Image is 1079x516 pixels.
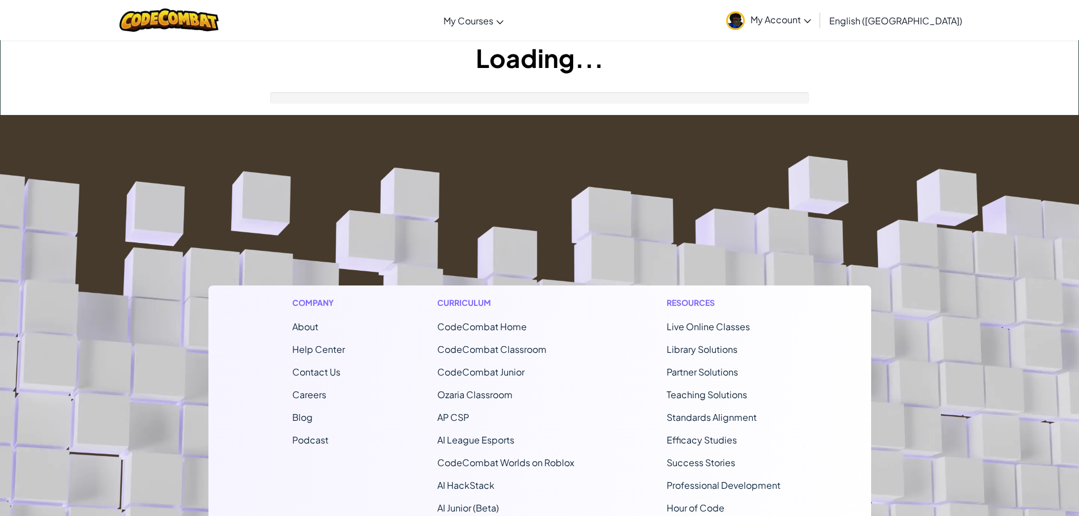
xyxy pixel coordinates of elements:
[824,5,968,36] a: English ([GEOGRAPHIC_DATA])
[667,297,787,309] h1: Resources
[667,411,757,423] a: Standards Alignment
[667,434,737,446] a: Efficacy Studies
[292,366,340,378] span: Contact Us
[437,297,574,309] h1: Curriculum
[292,434,329,446] a: Podcast
[437,434,514,446] a: AI League Esports
[667,343,737,355] a: Library Solutions
[292,411,313,423] a: Blog
[437,366,524,378] a: CodeCombat Junior
[443,15,493,27] span: My Courses
[292,297,345,309] h1: Company
[1,40,1078,75] h1: Loading...
[667,321,750,332] a: Live Online Classes
[667,366,738,378] a: Partner Solutions
[120,8,219,32] img: CodeCombat logo
[437,502,499,514] a: AI Junior (Beta)
[720,2,817,38] a: My Account
[667,502,724,514] a: Hour of Code
[437,389,513,400] a: Ozaria Classroom
[667,479,781,491] a: Professional Development
[292,343,345,355] a: Help Center
[437,411,469,423] a: AP CSP
[726,11,745,30] img: avatar
[438,5,509,36] a: My Courses
[829,15,962,27] span: English ([GEOGRAPHIC_DATA])
[667,389,747,400] a: Teaching Solutions
[292,389,326,400] a: Careers
[437,343,547,355] a: CodeCombat Classroom
[667,457,735,468] a: Success Stories
[437,321,527,332] span: CodeCombat Home
[750,14,811,25] span: My Account
[437,457,574,468] a: CodeCombat Worlds on Roblox
[437,479,494,491] a: AI HackStack
[292,321,318,332] a: About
